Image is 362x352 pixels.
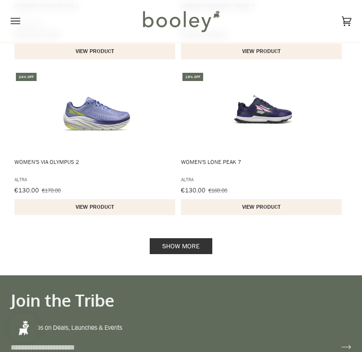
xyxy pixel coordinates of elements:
[139,7,223,35] img: Booley
[14,71,179,215] a: Women's VIA Olympus 2
[14,158,176,174] span: Women's VIA Olympus 2
[181,186,206,194] span: €130.00
[14,43,175,59] button: View product
[10,313,39,342] iframe: Button to open loyalty program pop-up
[222,71,304,153] img: Altra Women's Lone Peak 7 Dark Purple - Booley Galway
[56,71,138,153] img: Altra Women's VIA Olympus 2 Purple - Booley Galway
[208,186,227,194] span: €160.00
[182,73,203,81] div: 19% off
[181,158,343,174] span: Women's Lone Peak 7
[14,186,39,194] span: €130.00
[14,199,175,215] button: View product
[181,176,343,183] span: Altra
[181,199,342,215] button: View product
[150,238,212,254] a: Show more
[181,71,345,215] a: Women's Lone Peak 7
[42,186,61,194] span: €170.00
[181,43,342,59] button: View product
[11,290,352,311] h3: Join the Tribe
[16,73,37,81] div: 24% off
[14,176,176,183] span: Altra
[11,323,352,333] p: Get updates on Deals, Launches & Events
[11,242,352,251] div: Pagination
